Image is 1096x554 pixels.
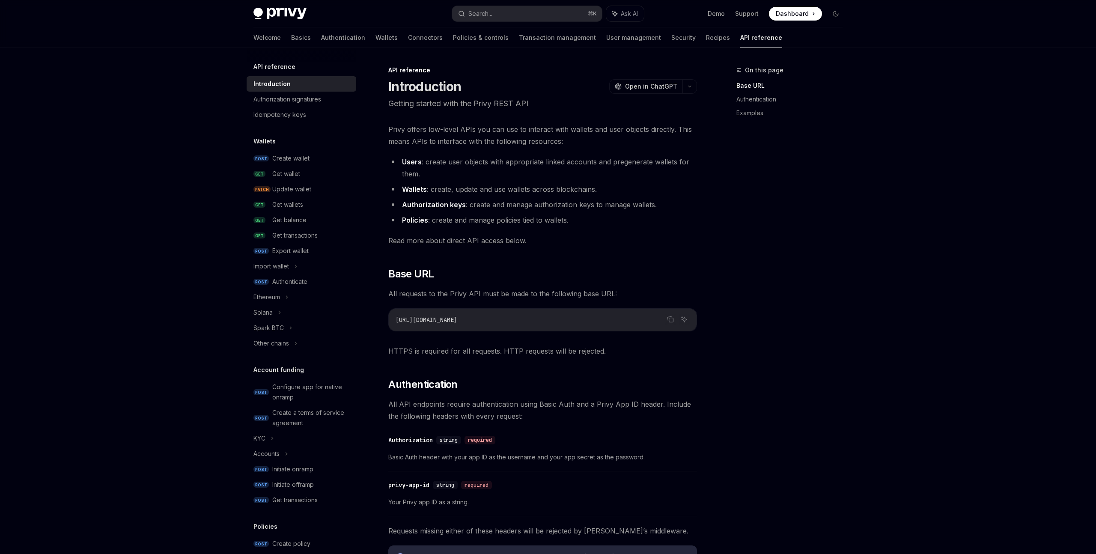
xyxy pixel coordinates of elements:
[388,497,697,507] span: Your Privy app ID as a string.
[253,482,269,488] span: POST
[247,477,356,492] a: POSTInitiate offramp
[388,183,697,195] li: : create, update and use wallets across blockchains.
[253,365,304,375] h5: Account funding
[388,156,697,180] li: : create user objects with appropriate linked accounts and pregenerate wallets for them.
[465,436,495,444] div: required
[253,261,289,271] div: Import wallet
[621,9,638,18] span: Ask AI
[272,169,300,179] div: Get wallet
[291,27,311,48] a: Basics
[247,76,356,92] a: Introduction
[253,466,269,473] span: POST
[247,212,356,228] a: GETGet balance
[247,274,356,289] a: POSTAuthenticate
[671,27,696,48] a: Security
[388,481,429,489] div: privy-app-id
[388,267,434,281] span: Base URL
[402,158,422,166] strong: Users
[272,408,351,428] div: Create a terms of service agreement
[606,6,644,21] button: Ask AI
[272,215,307,225] div: Get balance
[253,521,277,532] h5: Policies
[665,314,676,325] button: Copy the contents from the code block
[388,123,697,147] span: Privy offers low-level APIs you can use to interact with wallets and user objects directly. This ...
[388,98,697,110] p: Getting started with the Privy REST API
[402,200,466,209] strong: Authorization keys
[272,464,313,474] div: Initiate onramp
[272,200,303,210] div: Get wallets
[829,7,843,21] button: Toggle dark mode
[745,65,783,75] span: On this page
[388,452,697,462] span: Basic Auth header with your app ID as the username and your app secret as the password.
[402,185,427,194] strong: Wallets
[253,217,265,223] span: GET
[736,79,849,92] a: Base URL
[609,79,682,94] button: Open in ChatGPT
[388,525,697,537] span: Requests missing either of these headers will be rejected by [PERSON_NAME]’s middleware.
[253,232,265,239] span: GET
[388,345,697,357] span: HTTPS is required for all requests. HTTP requests will be rejected.
[736,106,849,120] a: Examples
[708,9,725,18] a: Demo
[247,492,356,508] a: POSTGet transactions
[740,27,782,48] a: API reference
[388,235,697,247] span: Read more about direct API access below.
[247,182,356,197] a: PATCHUpdate wallet
[706,27,730,48] a: Recipes
[272,246,309,256] div: Export wallet
[253,323,284,333] div: Spark BTC
[625,82,677,91] span: Open in ChatGPT
[440,437,458,444] span: string
[247,166,356,182] a: GETGet wallet
[388,79,461,94] h1: Introduction
[253,433,265,444] div: KYC
[272,382,351,402] div: Configure app for native onramp
[272,230,318,241] div: Get transactions
[588,10,597,17] span: ⌘ K
[247,536,356,551] a: POSTCreate policy
[253,79,291,89] div: Introduction
[408,27,443,48] a: Connectors
[388,199,697,211] li: : create and manage authorization keys to manage wallets.
[388,214,697,226] li: : create and manage policies tied to wallets.
[247,151,356,166] a: POSTCreate wallet
[468,9,492,19] div: Search...
[375,27,398,48] a: Wallets
[253,389,269,396] span: POST
[388,436,433,444] div: Authorization
[247,92,356,107] a: Authorization signatures
[776,9,809,18] span: Dashboard
[247,405,356,431] a: POSTCreate a terms of service agreement
[452,6,602,21] button: Search...⌘K
[388,66,697,74] div: API reference
[253,8,307,20] img: dark logo
[247,228,356,243] a: GETGet transactions
[247,107,356,122] a: Idempotency keys
[396,316,457,324] span: [URL][DOMAIN_NAME]
[388,398,697,422] span: All API endpoints require authentication using Basic Auth and a Privy App ID header. Include the ...
[253,27,281,48] a: Welcome
[769,7,822,21] a: Dashboard
[253,248,269,254] span: POST
[247,243,356,259] a: POSTExport wallet
[272,495,318,505] div: Get transactions
[461,481,492,489] div: required
[388,378,458,391] span: Authentication
[253,279,269,285] span: POST
[272,539,310,549] div: Create policy
[272,277,307,287] div: Authenticate
[272,153,310,164] div: Create wallet
[679,314,690,325] button: Ask AI
[247,197,356,212] a: GETGet wallets
[253,292,280,302] div: Ethereum
[253,338,289,348] div: Other chains
[247,379,356,405] a: POSTConfigure app for native onramp
[253,94,321,104] div: Authorization signatures
[253,110,306,120] div: Idempotency keys
[253,307,273,318] div: Solana
[436,482,454,488] span: string
[253,155,269,162] span: POST
[272,480,314,490] div: Initiate offramp
[253,449,280,459] div: Accounts
[247,462,356,477] a: POSTInitiate onramp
